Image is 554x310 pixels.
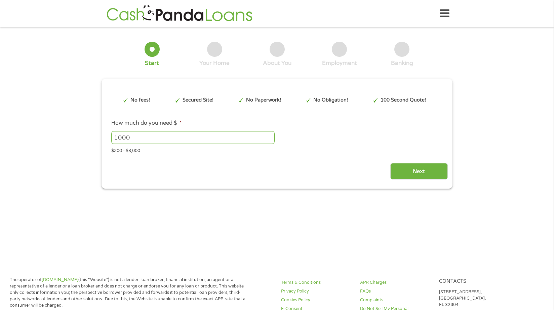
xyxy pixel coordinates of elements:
[246,96,281,104] p: No Paperwork!
[111,145,443,154] div: $200 - $3,000
[10,277,247,308] p: The operator of (this “Website”) is not a lender, loan broker, financial institution, an agent or...
[130,96,150,104] p: No fees!
[322,60,357,67] div: Employment
[263,60,291,67] div: About You
[111,120,182,127] label: How much do you need $
[42,277,78,282] a: [DOMAIN_NAME]
[199,60,230,67] div: Your Home
[360,279,431,286] a: APR Charges
[391,60,413,67] div: Banking
[281,279,352,286] a: Terms & Conditions
[439,278,510,285] h4: Contacts
[390,163,448,180] input: Next
[381,96,426,104] p: 100 Second Quote!
[281,297,352,303] a: Cookies Policy
[145,60,159,67] div: Start
[183,96,213,104] p: Secured Site!
[105,4,254,23] img: GetLoanNow Logo
[313,96,348,104] p: No Obligation!
[439,289,510,308] p: [STREET_ADDRESS], [GEOGRAPHIC_DATA], FL 32804.
[281,288,352,295] a: Privacy Policy
[360,297,431,303] a: Complaints
[360,288,431,295] a: FAQs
